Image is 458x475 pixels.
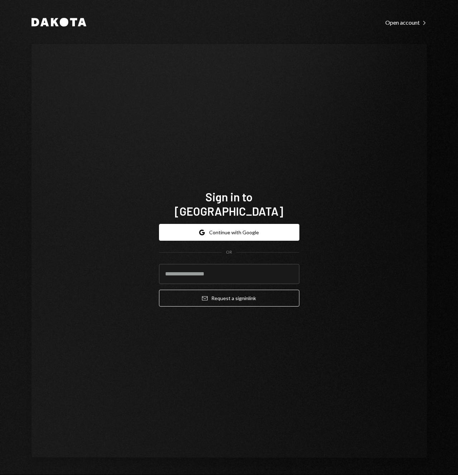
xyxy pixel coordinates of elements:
[226,249,232,255] div: OR
[159,224,299,241] button: Continue with Google
[385,18,427,26] a: Open account
[385,19,427,26] div: Open account
[159,190,299,218] h1: Sign in to [GEOGRAPHIC_DATA]
[159,290,299,307] button: Request a signinlink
